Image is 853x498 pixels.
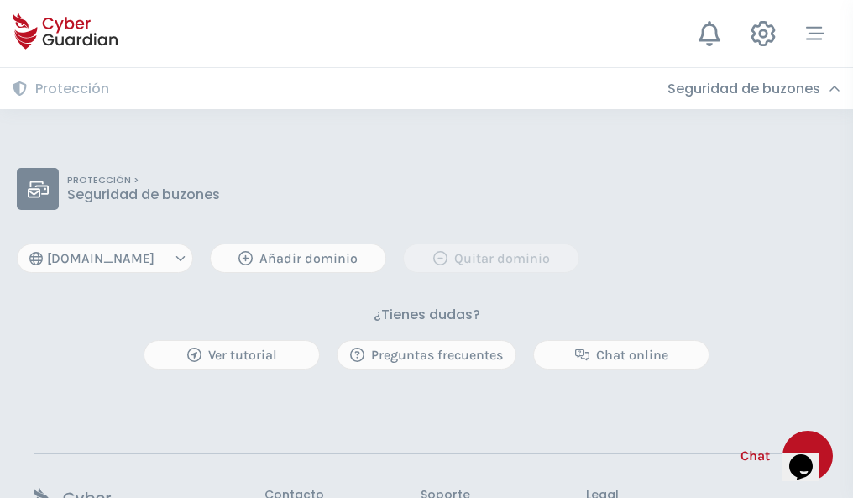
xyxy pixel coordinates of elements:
[67,186,220,203] p: Seguridad de buzones
[35,81,109,97] h3: Protección
[547,345,696,365] div: Chat online
[144,340,320,370] button: Ver tutorial
[67,175,220,186] p: PROTECCIÓN >
[403,244,579,273] button: Quitar dominio
[667,81,840,97] div: Seguridad de buzones
[782,431,836,481] iframe: chat widget
[416,249,566,269] div: Quitar dominio
[350,345,503,365] div: Preguntas frecuentes
[337,340,516,370] button: Preguntas frecuentes
[533,340,709,370] button: Chat online
[223,249,373,269] div: Añadir dominio
[210,244,386,273] button: Añadir dominio
[374,307,480,323] h3: ¿Tienes dudas?
[740,446,770,466] span: Chat
[667,81,820,97] h3: Seguridad de buzones
[157,345,306,365] div: Ver tutorial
